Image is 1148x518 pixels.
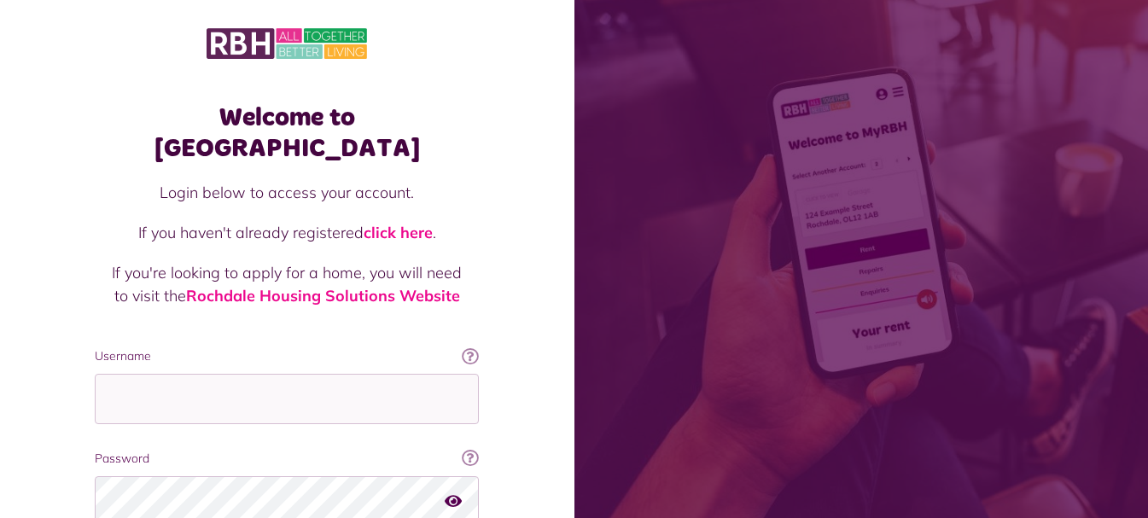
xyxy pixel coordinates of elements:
a: Rochdale Housing Solutions Website [186,286,460,306]
h1: Welcome to [GEOGRAPHIC_DATA] [95,102,479,164]
a: click here [364,223,433,242]
p: If you haven't already registered . [112,221,462,244]
p: Login below to access your account. [112,181,462,204]
p: If you're looking to apply for a home, you will need to visit the [112,261,462,307]
img: MyRBH [207,26,367,61]
label: Username [95,347,479,365]
label: Password [95,450,479,468]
